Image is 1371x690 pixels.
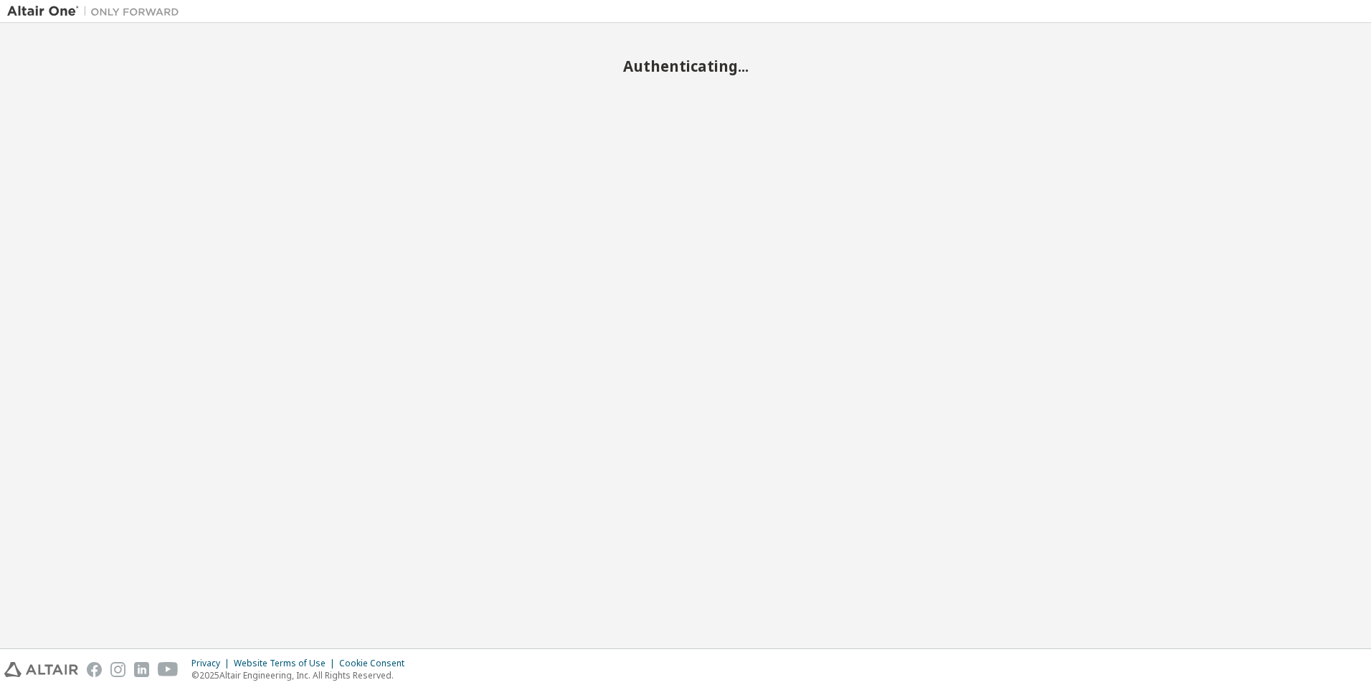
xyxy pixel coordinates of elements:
[4,662,78,677] img: altair_logo.svg
[110,662,125,677] img: instagram.svg
[87,662,102,677] img: facebook.svg
[191,658,234,669] div: Privacy
[234,658,339,669] div: Website Terms of Use
[7,4,186,19] img: Altair One
[158,662,179,677] img: youtube.svg
[134,662,149,677] img: linkedin.svg
[191,669,413,681] p: © 2025 Altair Engineering, Inc. All Rights Reserved.
[339,658,413,669] div: Cookie Consent
[7,57,1364,75] h2: Authenticating...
